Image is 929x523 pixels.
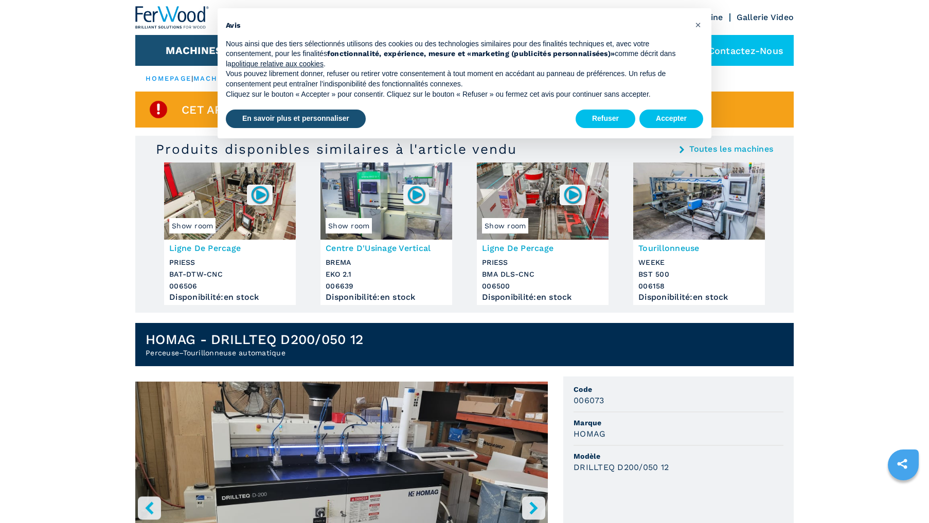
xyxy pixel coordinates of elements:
[193,75,238,82] a: machines
[638,257,760,292] h3: WEEKE BST 500 006158
[482,218,528,233] span: Show room
[169,295,291,300] div: Disponibilité : en stock
[226,110,366,128] button: En savoir plus et personnaliser
[320,163,452,240] img: Centre D'Usinage Vertical BREMA EKO 2.1
[169,242,291,254] h3: Ligne De Percage
[477,163,609,240] img: Ligne De Percage PRIESS BMA DLS-CNC
[576,110,635,128] button: Refuser
[326,218,372,233] span: Show room
[231,60,324,68] a: politique relative aux cookies
[148,99,169,120] img: SoldProduct
[226,89,687,100] p: Cliquez sur le bouton « Accepter » pour consentir. Cliquez sur le bouton « Refuser » ou fermez ce...
[320,163,452,305] a: Centre D'Usinage Vertical BREMA EKO 2.1Show room006639Centre D'Usinage VerticalBREMAEKO 2.1006639...
[146,331,363,348] h1: HOMAG - DRILLTEQ D200/050 12
[226,21,687,31] h2: Avis
[633,163,765,305] a: Tourillonneuse WEEKE BST 500TourillonneuseWEEKEBST 500006158Disponibilité:en stock
[164,163,296,305] a: Ligne De Percage PRIESS BAT-DTW-CNCShow room006506Ligne De PercagePRIESSBAT-DTW-CNC006506Disponib...
[326,242,447,254] h3: Centre D'Usinage Vertical
[146,348,363,358] h2: Perceuse–Tourillonneuse automatique
[326,257,447,292] h3: BREMA EKO 2.1 006639
[135,6,209,29] img: Ferwood
[574,451,783,461] span: Modèle
[563,185,583,205] img: 006500
[482,295,603,300] div: Disponibilité : en stock
[477,163,609,305] a: Ligne De Percage PRIESS BMA DLS-CNCShow room006500Ligne De PercagePRIESSBMA DLS-CNC006500Disponib...
[574,461,669,473] h3: DRILLTEQ D200/050 12
[156,141,517,157] h3: Produits disponibles similaires à l'article vendu
[522,496,545,519] button: right-button
[169,218,216,233] span: Show room
[633,163,765,240] img: Tourillonneuse WEEKE BST 500
[406,185,426,205] img: 006639
[327,49,615,58] strong: fonctionnalité, expérience, mesure et «marketing (publicités personnalisées)»
[326,295,447,300] div: Disponibilité : en stock
[689,145,773,153] a: Toutes les machines
[250,185,270,205] img: 006506
[182,104,357,116] span: Cet article est déjà vendu
[885,477,921,515] iframe: Chat
[574,384,783,394] span: Code
[638,295,760,300] div: Disponibilité : en stock
[683,35,794,66] div: Contactez-nous
[638,242,760,254] h3: Tourillonneuse
[138,496,161,519] button: left-button
[889,451,915,477] a: sharethis
[574,428,605,440] h3: HOMAG
[166,44,222,57] button: Machines
[574,394,604,406] h3: 006073
[737,12,794,22] a: Gallerie Video
[690,16,706,33] button: Fermer cet avis
[574,418,783,428] span: Marque
[146,75,191,82] a: HOMEPAGE
[164,163,296,240] img: Ligne De Percage PRIESS BAT-DTW-CNC
[226,69,687,89] p: Vous pouvez librement donner, refuser ou retirer votre consentement à tout moment en accédant au ...
[226,39,687,69] p: Nous ainsi que des tiers sélectionnés utilisons des cookies ou des technologies similaires pour d...
[169,257,291,292] h3: PRIESS BAT-DTW-CNC 006506
[695,19,701,31] span: ×
[482,257,603,292] h3: PRIESS BMA DLS-CNC 006500
[191,75,193,82] span: |
[639,110,703,128] button: Accepter
[482,242,603,254] h3: Ligne De Percage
